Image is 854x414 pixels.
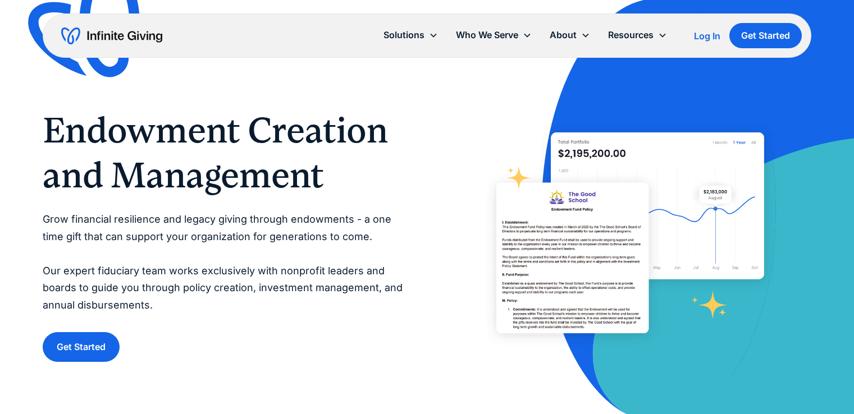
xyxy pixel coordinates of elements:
[694,31,720,40] div: Log In
[43,332,120,362] a: Get Started
[383,27,424,43] div: Solutions
[541,23,599,47] div: About
[550,27,577,43] div: About
[599,23,676,47] div: Resources
[61,27,162,45] a: home
[608,27,654,43] div: Resources
[694,29,720,43] a: Log In
[447,23,541,47] div: Who We Serve
[375,23,447,47] div: Solutions
[43,211,404,314] p: Grow financial resilience and legacy giving through endowments - a one time gift that can support...
[729,23,802,48] a: Get Started
[456,27,518,43] div: Who We Serve
[43,108,404,197] h1: Endowment Creation and Management
[483,121,778,348] img: Infinite Giving’s endowment software makes it easy for donors to give.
